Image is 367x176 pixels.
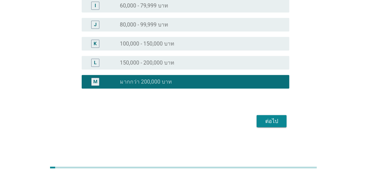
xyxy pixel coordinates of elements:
[120,21,168,28] label: 80,000 - 99,999 บาท
[95,2,96,9] div: I
[94,40,97,47] div: K
[262,117,281,125] div: ต่อไป
[93,78,97,85] div: M
[120,2,168,9] label: 60,000 - 79,999 บาท
[120,78,172,85] label: มากกว่า 200,000 บาท
[120,40,174,47] label: 100,000 - 150,000 บาท
[257,115,287,127] button: ต่อไป
[120,59,174,66] label: 150,000 - 200,000 บาท
[94,21,97,28] div: J
[94,59,97,66] div: L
